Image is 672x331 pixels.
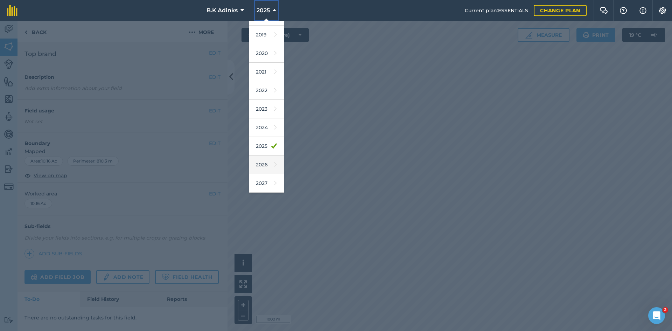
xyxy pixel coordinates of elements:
[249,26,284,44] a: 2019
[534,5,587,16] a: Change plan
[249,156,284,174] a: 2026
[249,81,284,100] a: 2022
[658,7,667,14] img: A cog icon
[257,6,270,15] span: 2025
[249,44,284,63] a: 2020
[249,118,284,137] a: 2024
[249,63,284,81] a: 2021
[249,137,284,156] a: 2025
[7,5,17,16] img: fieldmargin Logo
[249,174,284,193] a: 2027
[663,307,668,313] span: 2
[619,7,628,14] img: A question mark icon
[648,307,665,324] iframe: Intercom live chat
[600,7,608,14] img: Two speech bubbles overlapping with the left bubble in the forefront
[206,6,238,15] span: B.K Adinks
[639,6,646,15] img: svg+xml;base64,PHN2ZyB4bWxucz0iaHR0cDovL3d3dy53My5vcmcvMjAwMC9zdmciIHdpZHRoPSIxNyIgaGVpZ2h0PSIxNy...
[249,100,284,118] a: 2023
[465,7,528,14] span: Current plan : ESSENTIALS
